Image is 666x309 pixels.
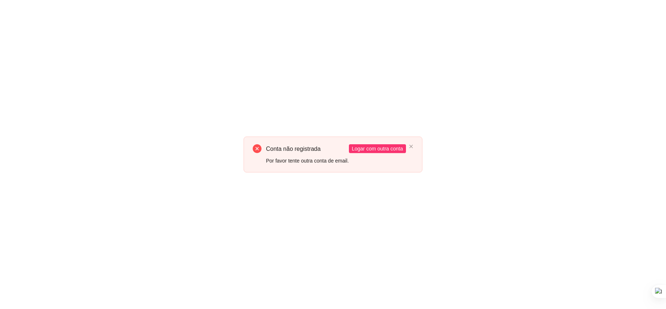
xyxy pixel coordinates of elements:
[266,157,349,165] div: Por favor tente outra conta de email.
[352,145,403,153] span: Logar com outra conta
[253,144,261,153] span: close-circle
[266,144,349,153] div: Conta não registrada
[349,144,406,153] button: Logar com outra conta
[409,144,413,149] button: close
